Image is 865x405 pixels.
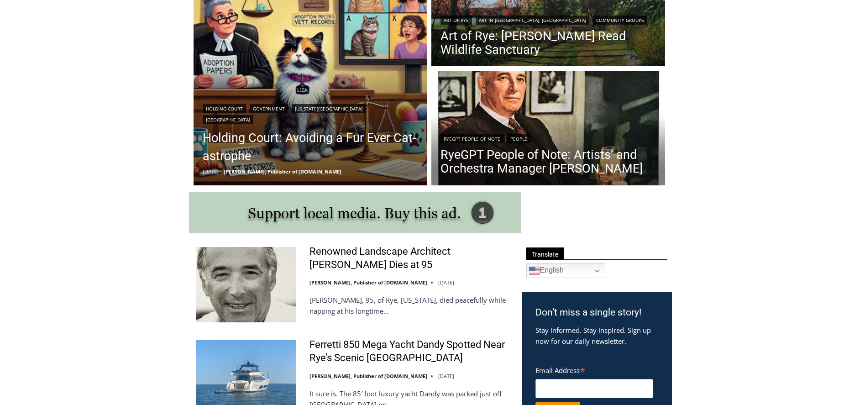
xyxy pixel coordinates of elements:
div: No Generators on Trucks so No Noise or Pollution [60,16,225,25]
img: en [529,265,540,276]
a: Art in [GEOGRAPHIC_DATA], [GEOGRAPHIC_DATA] [476,16,589,25]
span: Translate [526,247,564,260]
span: – [221,168,224,175]
a: Art of Rye [440,16,472,25]
time: [DATE] [438,279,454,286]
img: (PHOTO: Lord Calvert Whiskey ad, featuring Arthur Judson, 1946. Public Domain.) [431,71,665,188]
a: Holding Court: Avoiding a Fur Ever Cat-astrophe [203,129,418,165]
a: [GEOGRAPHIC_DATA] [203,115,253,124]
div: "I learned about the history of a place I’d honestly never considered even as a resident of [GEOG... [231,0,431,89]
a: Government [250,104,288,113]
label: Email Address [535,361,653,378]
a: [PERSON_NAME], Publisher of [DOMAIN_NAME] [309,279,427,286]
a: Read More RyeGPT People of Note: Artists’ and Orchestra Manager Arthur Judson [431,71,665,188]
img: Renowned Landscape Architect Peter Rolland Dies at 95 [196,247,296,322]
a: Community Groups [593,16,647,25]
a: [PERSON_NAME], Publisher of [DOMAIN_NAME] [224,168,341,175]
a: People [507,134,530,143]
a: Open Tues. - Sun. [PHONE_NUMBER] [0,92,92,114]
p: Stay informed. Stay inspired. Sign up now for our daily newsletter. [535,325,658,347]
a: Art of Rye: [PERSON_NAME] Read Wildlife Sanctuary [440,29,656,57]
div: | | [440,14,656,25]
span: Intern @ [DOMAIN_NAME] [239,91,423,111]
a: RyeGPT People of Note: Artists’ and Orchestra Manager [PERSON_NAME] [440,148,656,175]
p: [PERSON_NAME], 95, of Rye, [US_STATE], died peacefully while napping at his longtime… [309,295,510,316]
time: [DATE] [438,373,454,379]
span: Open Tues. - Sun. [PHONE_NUMBER] [3,94,89,129]
h4: Book [PERSON_NAME]'s Good Humor for Your Event [278,10,318,35]
a: Intern @ [DOMAIN_NAME] [220,89,442,114]
a: Holding Court [203,104,246,113]
a: RyeGPT People of Note [440,134,503,143]
a: Book [PERSON_NAME]'s Good Humor for Your Event [271,3,330,42]
a: [PERSON_NAME], Publisher of [DOMAIN_NAME] [309,373,427,379]
img: support local media, buy this ad [189,192,521,233]
a: Ferretti 850 Mega Yacht Dandy Spotted Near Rye’s Scenic [GEOGRAPHIC_DATA] [309,338,510,364]
div: | | | [203,102,418,124]
a: [US_STATE][GEOGRAPHIC_DATA] [292,104,366,113]
div: "clearly one of the favorites in the [GEOGRAPHIC_DATA] neighborhood" [94,57,134,109]
a: Renowned Landscape Architect [PERSON_NAME] Dies at 95 [309,245,510,271]
h3: Don’t miss a single story! [535,305,658,320]
a: English [526,263,605,278]
div: | [440,132,656,143]
time: [DATE] [203,168,219,175]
